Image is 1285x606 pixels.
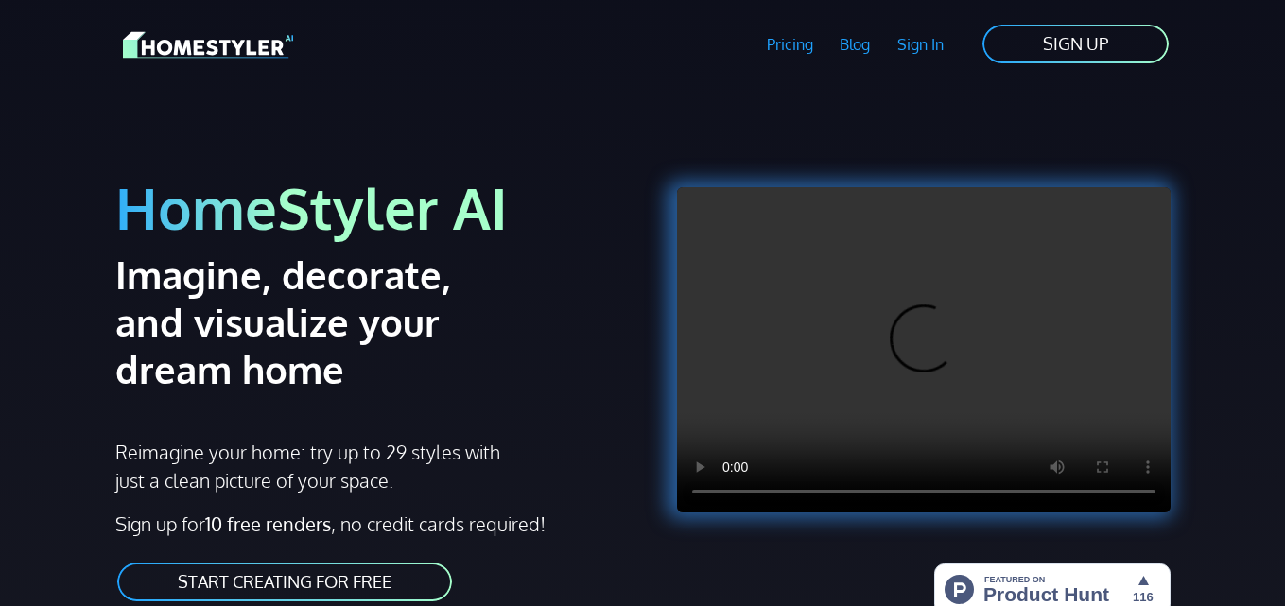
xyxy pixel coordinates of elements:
a: START CREATING FOR FREE [115,561,454,603]
p: Reimagine your home: try up to 29 styles with just a clean picture of your space. [115,438,503,494]
a: SIGN UP [981,23,1171,65]
p: Sign up for , no credit cards required! [115,510,632,538]
h1: HomeStyler AI [115,172,632,243]
img: HomeStyler AI logo [123,28,293,61]
a: Pricing [753,23,826,66]
a: Blog [826,23,884,66]
h2: Imagine, decorate, and visualize your dream home [115,251,529,392]
a: Sign In [884,23,958,66]
strong: 10 free renders [205,511,331,536]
